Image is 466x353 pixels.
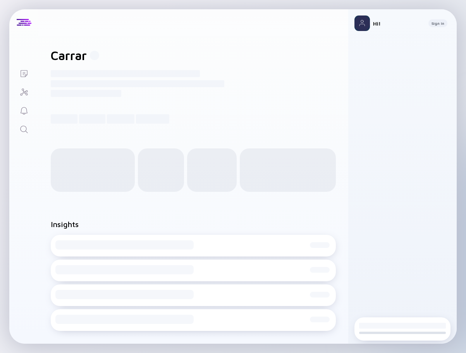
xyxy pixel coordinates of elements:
[428,19,447,27] button: Sign In
[51,48,87,63] h1: Carrar
[354,15,370,31] img: Profile Picture
[51,220,79,229] h2: Insights
[373,20,422,27] div: Hi!
[9,82,38,101] a: Investor Map
[9,119,38,138] a: Search
[9,64,38,82] a: Lists
[9,101,38,119] a: Reminders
